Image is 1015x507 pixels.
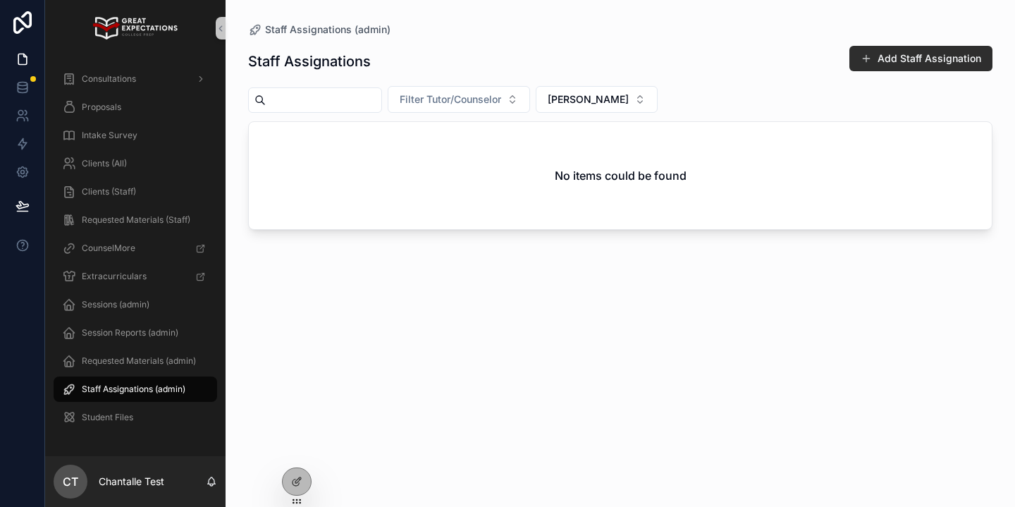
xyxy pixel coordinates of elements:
[63,473,78,490] span: CT
[82,186,136,197] span: Clients (Staff)
[54,292,217,317] a: Sessions (admin)
[54,179,217,204] a: Clients (Staff)
[400,92,501,106] span: Filter Tutor/Counselor
[82,271,147,282] span: Extracurriculars
[82,102,121,113] span: Proposals
[82,355,196,367] span: Requested Materials (admin)
[82,130,137,141] span: Intake Survey
[45,56,226,448] div: scrollable content
[248,51,371,71] h1: Staff Assignations
[82,299,149,310] span: Sessions (admin)
[248,23,390,37] a: Staff Assignations (admin)
[54,264,217,289] a: Extracurriculars
[82,327,178,338] span: Session Reports (admin)
[54,236,217,261] a: CounselMore
[388,86,530,113] button: Select Button
[536,86,658,113] button: Select Button
[82,384,185,395] span: Staff Assignations (admin)
[54,151,217,176] a: Clients (All)
[54,123,217,148] a: Intake Survey
[54,377,217,402] a: Staff Assignations (admin)
[82,158,127,169] span: Clients (All)
[54,348,217,374] a: Requested Materials (admin)
[54,94,217,120] a: Proposals
[82,243,135,254] span: CounselMore
[548,92,629,106] span: [PERSON_NAME]
[82,73,136,85] span: Consultations
[849,46,992,71] button: Add Staff Assignation
[265,23,390,37] span: Staff Assignations (admin)
[99,475,164,489] p: Chantalle Test
[54,66,217,92] a: Consultations
[54,320,217,346] a: Session Reports (admin)
[82,214,190,226] span: Requested Materials (Staff)
[82,412,133,423] span: Student Files
[93,17,177,39] img: App logo
[54,405,217,430] a: Student Files
[54,207,217,233] a: Requested Materials (Staff)
[555,167,687,184] h2: No items could be found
